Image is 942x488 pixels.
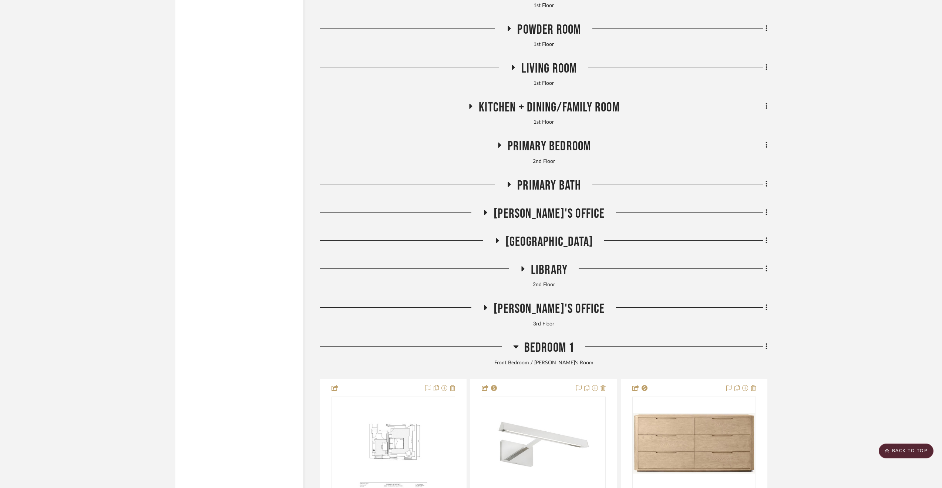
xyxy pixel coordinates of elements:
div: 1st Floor [320,80,767,88]
div: 3rd Floor [320,320,767,328]
span: Library [531,262,568,278]
span: Primary Bedroom [508,138,591,154]
div: 1st Floor [320,41,767,49]
span: Bedroom 1 [524,340,575,356]
span: [GEOGRAPHIC_DATA] [505,234,593,250]
div: 2nd Floor [320,158,767,166]
div: 1st Floor [320,2,767,10]
div: Front Bedroom / [PERSON_NAME]'s Room [320,359,767,367]
img: Breton Dresser - Sale [633,413,755,473]
span: [PERSON_NAME]'s Office [494,206,605,222]
span: Living Room [521,61,577,77]
span: Primary Bath [517,178,581,194]
div: 1st Floor [320,118,767,127]
div: 2nd Floor [320,281,767,289]
span: Powder Room [517,22,581,38]
scroll-to-top-button: BACK TO TOP [879,444,933,458]
span: [PERSON_NAME]'s Office [494,301,605,317]
span: Kitchen + Dining/Family Room [479,100,620,116]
